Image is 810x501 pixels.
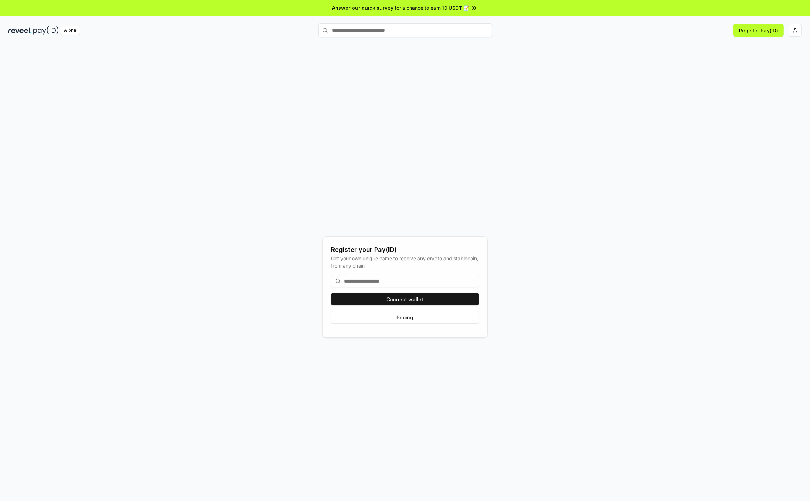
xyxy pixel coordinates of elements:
[395,4,470,11] span: for a chance to earn 10 USDT 📝
[733,24,784,37] button: Register Pay(ID)
[33,26,59,35] img: pay_id
[332,4,394,11] span: Answer our quick survey
[331,311,479,324] button: Pricing
[331,245,479,255] div: Register your Pay(ID)
[60,26,80,35] div: Alpha
[331,293,479,305] button: Connect wallet
[8,26,32,35] img: reveel_dark
[331,255,479,269] div: Get your own unique name to receive any crypto and stablecoin, from any chain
